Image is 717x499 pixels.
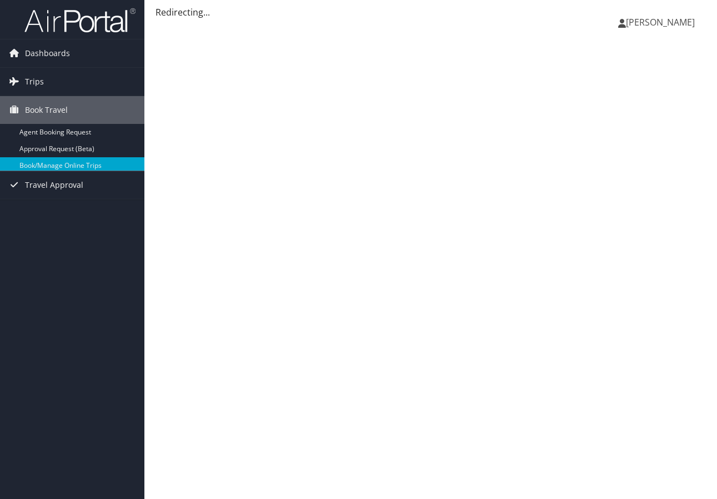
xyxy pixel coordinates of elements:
[156,6,706,19] div: Redirecting...
[626,16,695,28] span: [PERSON_NAME]
[25,68,44,96] span: Trips
[25,171,83,199] span: Travel Approval
[618,6,706,39] a: [PERSON_NAME]
[25,96,68,124] span: Book Travel
[25,39,70,67] span: Dashboards
[24,7,136,33] img: airportal-logo.png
